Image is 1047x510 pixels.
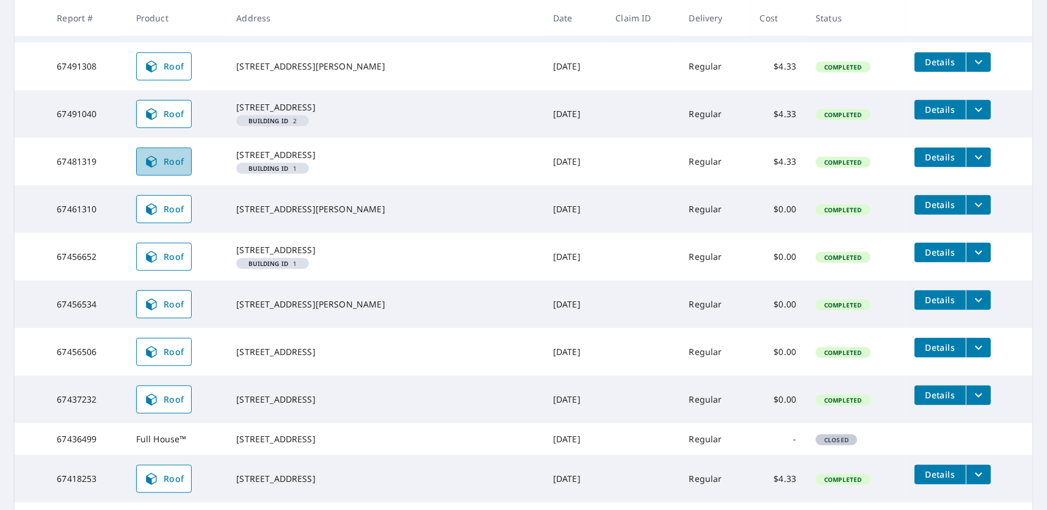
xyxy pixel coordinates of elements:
[47,328,126,376] td: 67456506
[543,376,606,423] td: [DATE]
[144,59,184,74] span: Roof
[126,423,227,455] td: Full House™
[241,260,304,267] span: 1
[922,342,958,353] span: Details
[922,469,958,480] span: Details
[248,260,288,267] em: Building ID
[47,455,126,503] td: 67418253
[750,376,806,423] td: $0.00
[817,348,869,357] span: Completed
[922,56,958,68] span: Details
[966,338,991,357] button: filesDropdownBtn-67456506
[248,118,288,124] em: Building ID
[236,298,534,311] div: [STREET_ADDRESS][PERSON_NAME]
[750,233,806,281] td: $0.00
[750,328,806,376] td: $0.00
[47,90,126,138] td: 67491040
[817,475,869,484] span: Completed
[136,290,192,318] a: Roof
[966,386,991,405] button: filesDropdownBtn-67437232
[750,185,806,233] td: $0.00
[679,185,750,233] td: Regular
[543,90,606,138] td: [DATE]
[922,199,958,210] span: Details
[817,158,869,167] span: Completed
[543,43,606,90] td: [DATE]
[543,138,606,185] td: [DATE]
[543,233,606,281] td: [DATE]
[817,206,869,214] span: Completed
[144,392,184,407] span: Roof
[750,43,806,90] td: $4.33
[236,101,534,113] div: [STREET_ADDRESS]
[922,246,958,258] span: Details
[144,154,184,169] span: Roof
[236,346,534,358] div: [STREET_ADDRESS]
[922,104,958,115] span: Details
[915,465,966,484] button: detailsBtn-67418253
[922,151,958,163] span: Details
[144,202,184,217] span: Roof
[750,138,806,185] td: $4.33
[241,165,304,171] span: 1
[679,138,750,185] td: Regular
[47,376,126,423] td: 67437232
[922,389,958,401] span: Details
[236,393,534,406] div: [STREET_ADDRESS]
[136,465,192,493] a: Roof
[47,43,126,90] td: 67491308
[236,433,534,445] div: [STREET_ADDRESS]
[915,148,966,167] button: detailsBtn-67481319
[144,107,184,121] span: Roof
[679,43,750,90] td: Regular
[47,281,126,328] td: 67456534
[679,90,750,138] td: Regular
[922,294,958,306] span: Details
[136,100,192,128] a: Roof
[817,301,869,309] span: Completed
[966,100,991,120] button: filesDropdownBtn-67491040
[915,100,966,120] button: detailsBtn-67491040
[543,185,606,233] td: [DATE]
[248,165,288,171] em: Building ID
[966,52,991,72] button: filesDropdownBtn-67491308
[144,345,184,359] span: Roof
[543,423,606,455] td: [DATE]
[236,60,534,73] div: [STREET_ADDRESS][PERSON_NAME]
[966,290,991,310] button: filesDropdownBtn-67456534
[136,386,192,414] a: Roof
[144,472,184,486] span: Roof
[679,423,750,455] td: Regular
[817,253,869,262] span: Completed
[679,233,750,281] td: Regular
[679,328,750,376] td: Regular
[47,185,126,233] td: 67461310
[47,138,126,185] td: 67481319
[241,118,304,124] span: 2
[47,233,126,281] td: 67456652
[236,203,534,215] div: [STREET_ADDRESS][PERSON_NAME]
[966,465,991,484] button: filesDropdownBtn-67418253
[144,297,184,312] span: Roof
[966,148,991,167] button: filesDropdownBtn-67481319
[136,52,192,81] a: Roof
[236,244,534,256] div: [STREET_ADDRESS]
[543,455,606,503] td: [DATE]
[750,281,806,328] td: $0.00
[136,243,192,271] a: Roof
[817,436,856,444] span: Closed
[136,338,192,366] a: Roof
[750,455,806,503] td: $4.33
[915,290,966,310] button: detailsBtn-67456534
[817,110,869,119] span: Completed
[679,455,750,503] td: Regular
[679,281,750,328] td: Regular
[966,243,991,262] button: filesDropdownBtn-67456652
[236,149,534,161] div: [STREET_ADDRESS]
[817,396,869,404] span: Completed
[136,195,192,223] a: Roof
[47,423,126,455] td: 67436499
[236,473,534,485] div: [STREET_ADDRESS]
[915,338,966,357] button: detailsBtn-67456506
[543,328,606,376] td: [DATE]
